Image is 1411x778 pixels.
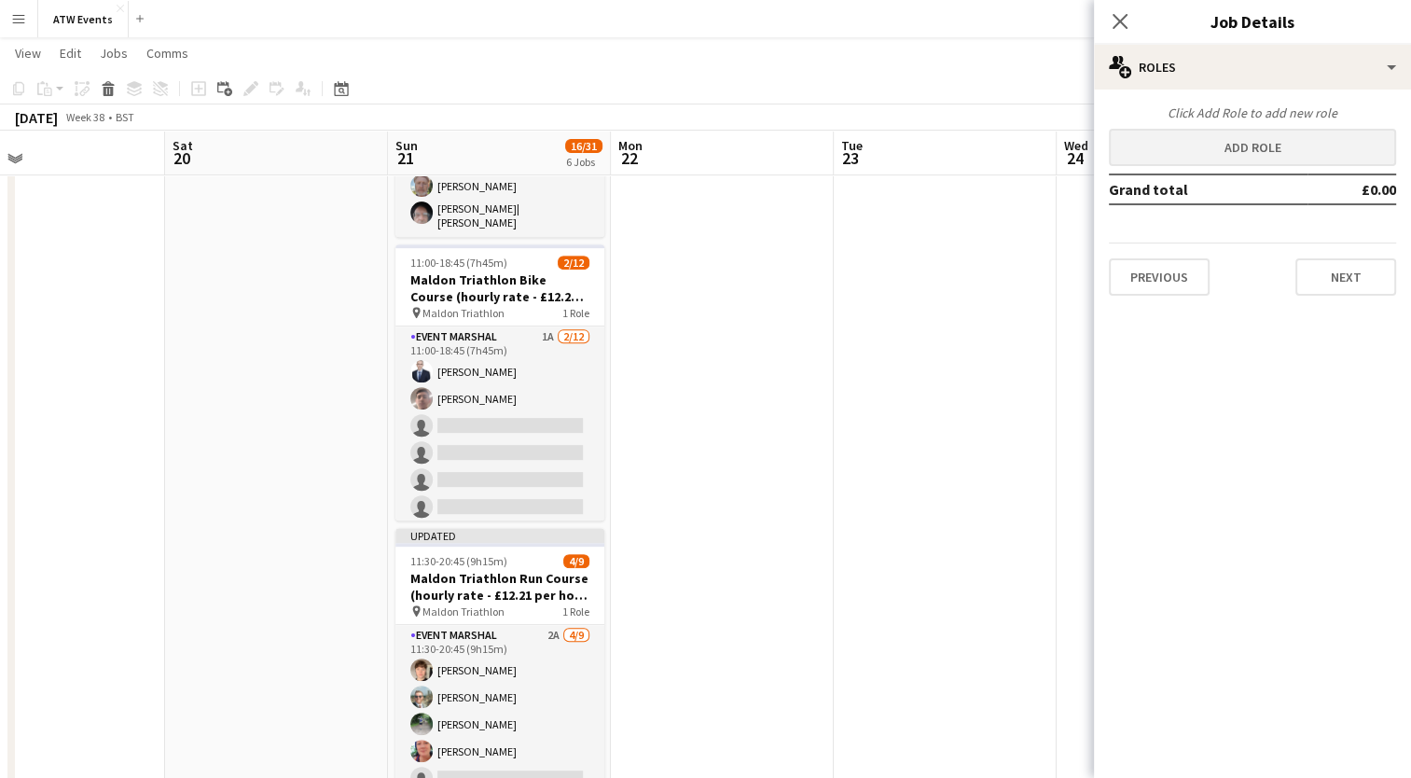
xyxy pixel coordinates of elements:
app-job-card: 11:00-18:45 (7h45m)2/12Maldon Triathlon Bike Course (hourly rate - £12.21 if over 21 Maldon Triat... [395,244,604,521]
span: Tue [841,137,863,154]
div: Updated [395,528,604,543]
button: Add role [1109,129,1396,166]
div: BST [116,110,134,124]
span: Mon [618,137,643,154]
h3: Maldon Triathlon Run Course (hourly rate - £12.21 per hour if over 21 [395,570,604,604]
span: 16/31 [565,139,602,153]
span: 24 [1061,147,1088,169]
span: 11:30-20:45 (9h15m) [410,554,507,568]
button: ATW Events [38,1,129,37]
td: Grand total [1109,174,1307,204]
span: 4/9 [563,554,589,568]
span: Week 38 [62,110,108,124]
a: View [7,41,48,65]
span: 20 [170,147,193,169]
span: Sun [395,137,418,154]
span: Jobs [100,45,128,62]
span: 2/12 [558,256,589,270]
a: Comms [139,41,196,65]
span: 11:00-18:45 (7h45m) [410,256,507,270]
span: 22 [616,147,643,169]
button: Previous [1109,258,1210,296]
span: Maldon Triathlon [422,604,505,618]
div: 6 Jobs [566,155,602,169]
span: Comms [146,45,188,62]
button: Next [1295,258,1396,296]
div: [DATE] [15,108,58,127]
span: View [15,45,41,62]
span: 21 [393,147,418,169]
span: 23 [838,147,863,169]
a: Jobs [92,41,135,65]
div: Roles [1094,45,1411,90]
span: 1 Role [562,306,589,320]
span: 1 Role [562,604,589,618]
span: Wed [1064,137,1088,154]
a: Edit [52,41,89,65]
app-card-role: Event Marshal1A2/1211:00-18:45 (7h45m)[PERSON_NAME][PERSON_NAME] [395,326,604,688]
span: Edit [60,45,81,62]
h3: Job Details [1094,9,1411,34]
div: Click Add Role to add new role [1109,104,1396,121]
span: Maldon Triathlon [422,306,505,320]
h3: Maldon Triathlon Bike Course (hourly rate - £12.21 if over 21 [395,271,604,305]
span: Sat [173,137,193,154]
td: £0.00 [1307,174,1396,204]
